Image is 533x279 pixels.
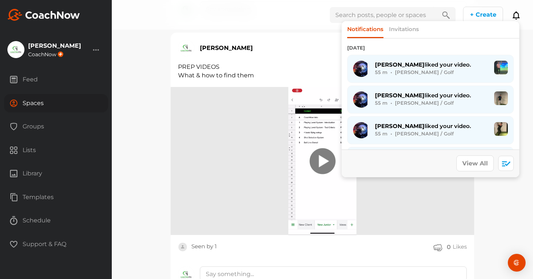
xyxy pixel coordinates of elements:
[4,141,108,159] div: Lists
[347,85,514,114] button: [PERSON_NAME]liked your video. 55 m • [PERSON_NAME] / Golf
[4,70,108,89] div: Feed
[4,188,108,206] div: Templates
[463,7,503,23] button: + Create
[4,70,108,94] a: Feed
[4,235,108,259] a: Support & FAQ
[347,44,514,52] label: [DATE]
[347,55,514,83] button: [PERSON_NAME]liked your video. 55 m • [PERSON_NAME] / Golf
[375,61,425,68] b: [PERSON_NAME]
[178,63,467,80] div: PREP VIDEOS What & how to find them
[433,243,451,252] button: 0
[347,21,383,37] button: Notifications
[4,164,108,183] div: Library
[200,44,253,53] div: [PERSON_NAME]
[375,61,471,68] span: liked your video.
[28,51,81,57] div: CoachNow
[375,130,489,138] div: 55 m • [PERSON_NAME] / Golf
[191,242,217,252] div: Seen by 1
[375,92,471,99] span: liked your video.
[4,94,108,118] a: Spaces
[4,117,108,136] div: Groups
[347,116,514,144] button: [PERSON_NAME]liked your video. 55 m • [PERSON_NAME] / Golf
[508,254,526,272] div: Open Intercom Messenger
[375,122,471,130] span: liked your video.
[178,242,187,252] img: square_default-ef6cabf814de5a2bf16c804365e32c732080f9872bdf737d349900a9daf73cf9.png
[4,211,108,230] div: Schedule
[453,243,467,251] div: Likes
[353,122,369,138] img: square_8cdc18e6d972953ff39cbe38cd6dddaa.jpg
[178,40,194,56] img: square_99be47b17e67ea3aac278c4582f406fe.jpg
[8,41,24,58] img: square_99be47b17e67ea3aac278c4582f406fe.jpg
[288,87,357,235] img: default_thumb.jpg
[4,188,108,212] a: Templates
[28,43,81,49] div: [PERSON_NAME]
[347,147,514,175] button: [PERSON_NAME]liked your video. 56 m • [PERSON_NAME] / Golf
[447,243,451,251] div: 0
[4,141,108,165] a: Lists
[4,117,108,141] a: Groups
[4,164,108,188] a: Library
[456,155,494,171] a: View All
[353,61,369,77] img: square_8cdc18e6d972953ff39cbe38cd6dddaa.jpg
[375,92,425,99] b: [PERSON_NAME]
[353,91,369,108] img: square_8cdc18e6d972953ff39cbe38cd6dddaa.jpg
[375,68,489,76] div: 55 m • [PERSON_NAME] / Golf
[330,7,436,23] input: Search posts, people or spaces
[4,235,108,253] div: Support & FAQ
[7,9,80,21] img: svg+xml;base64,PHN2ZyB3aWR0aD0iMTk2IiBoZWlnaHQ9IjMyIiB2aWV3Qm94PSIwIDAgMTk2IDMyIiBmaWxsPSJub25lIi...
[4,94,108,112] div: Spaces
[389,21,419,37] button: Invitations
[375,99,489,107] div: 55 m • [PERSON_NAME] / Golf
[375,122,425,130] b: [PERSON_NAME]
